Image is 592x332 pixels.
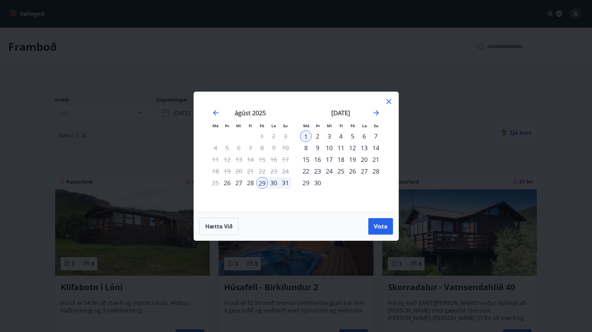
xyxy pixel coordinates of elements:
[370,142,382,154] td: Choose sunnudagur, 14. september 2025 as your check-in date. It’s available.
[280,165,291,177] td: Not available. sunnudagur, 24. ágúst 2025
[347,165,358,177] td: Choose föstudagur, 26. september 2025 as your check-in date. It’s available.
[323,130,335,142] td: Choose miðvikudagur, 3. september 2025 as your check-in date. It’s available.
[347,142,358,154] td: Choose föstudagur, 12. september 2025 as your check-in date. It’s available.
[256,154,268,165] td: Not available. föstudagur, 15. ágúst 2025
[268,177,280,189] div: 30
[300,130,312,142] td: Selected as end date. mánudagur, 1. september 2025
[370,165,382,177] div: 28
[323,130,335,142] div: 3
[358,130,370,142] td: Choose laugardagur, 6. september 2025 as your check-in date. It’s available.
[210,142,221,154] td: Not available. mánudagur, 4. ágúst 2025
[300,177,312,189] div: 29
[271,123,276,128] small: La
[245,165,256,177] td: Not available. fimmtudagur, 21. ágúst 2025
[233,154,245,165] td: Not available. miðvikudagur, 13. ágúst 2025
[340,123,343,128] small: Fi
[233,177,245,189] div: 27
[256,177,268,189] div: 29
[331,109,350,117] strong: [DATE]
[300,154,312,165] div: 15
[280,130,291,142] td: Not available. sunnudagur, 3. ágúst 2025
[280,142,291,154] td: Not available. sunnudagur, 10. ágúst 2025
[347,130,358,142] td: Choose föstudagur, 5. september 2025 as your check-in date. It’s available.
[268,165,280,177] td: Not available. laugardagur, 23. ágúst 2025
[205,223,233,230] span: Hætta við
[335,142,347,154] td: Choose fimmtudagur, 11. september 2025 as your check-in date. It’s available.
[370,154,382,165] td: Choose sunnudagur, 21. september 2025 as your check-in date. It’s available.
[327,123,332,128] small: Mi
[358,165,370,177] div: 27
[347,154,358,165] div: 19
[199,218,238,235] button: Hætta við
[358,130,370,142] div: 6
[368,218,393,235] button: Vista
[225,123,229,128] small: Þr
[370,130,382,142] td: Choose sunnudagur, 7. september 2025 as your check-in date. It’s available.
[245,142,256,154] td: Not available. fimmtudagur, 7. ágúst 2025
[362,123,367,128] small: La
[300,177,312,189] td: Choose mánudagur, 29. september 2025 as your check-in date. It’s available.
[221,165,233,177] td: Not available. þriðjudagur, 19. ágúst 2025
[335,154,347,165] td: Choose fimmtudagur, 18. september 2025 as your check-in date. It’s available.
[335,130,347,142] div: 4
[323,165,335,177] td: Choose miðvikudagur, 24. september 2025 as your check-in date. It’s available.
[323,154,335,165] div: 17
[233,165,245,177] td: Not available. miðvikudagur, 20. ágúst 2025
[358,142,370,154] div: 13
[210,154,221,165] td: Not available. mánudagur, 11. ágúst 2025
[335,142,347,154] div: 11
[233,177,245,189] td: Choose miðvikudagur, 27. ágúst 2025 as your check-in date. It’s available.
[350,123,355,128] small: Fö
[283,123,288,128] small: Su
[303,123,309,128] small: Má
[335,130,347,142] td: Choose fimmtudagur, 4. september 2025 as your check-in date. It’s available.
[370,154,382,165] div: 21
[312,142,323,154] td: Choose þriðjudagur, 9. september 2025 as your check-in date. It’s available.
[358,142,370,154] td: Choose laugardagur, 13. september 2025 as your check-in date. It’s available.
[372,109,380,117] div: Move forward to switch to the next month.
[347,142,358,154] div: 12
[358,154,370,165] td: Choose laugardagur, 20. september 2025 as your check-in date. It’s available.
[335,165,347,177] div: 25
[256,142,268,154] td: Not available. föstudagur, 8. ágúst 2025
[323,142,335,154] div: 10
[300,154,312,165] td: Choose mánudagur, 15. september 2025 as your check-in date. It’s available.
[268,130,280,142] td: Not available. laugardagur, 2. ágúst 2025
[312,154,323,165] td: Choose þriðjudagur, 16. september 2025 as your check-in date. It’s available.
[323,154,335,165] td: Choose miðvikudagur, 17. september 2025 as your check-in date. It’s available.
[236,123,241,128] small: Mi
[210,165,221,177] td: Not available. mánudagur, 18. ágúst 2025
[323,142,335,154] td: Choose miðvikudagur, 10. september 2025 as your check-in date. It’s available.
[312,142,323,154] div: 9
[300,142,312,154] td: Choose mánudagur, 8. september 2025 as your check-in date. It’s available.
[358,165,370,177] td: Choose laugardagur, 27. september 2025 as your check-in date. It’s available.
[202,100,390,204] div: Calendar
[323,165,335,177] div: 24
[212,123,219,128] small: Má
[221,177,233,189] div: 26
[221,142,233,154] td: Not available. þriðjudagur, 5. ágúst 2025
[256,177,268,189] td: Selected as start date. föstudagur, 29. ágúst 2025
[245,154,256,165] td: Not available. fimmtudagur, 14. ágúst 2025
[312,130,323,142] div: 2
[245,177,256,189] td: Choose fimmtudagur, 28. ágúst 2025 as your check-in date. It’s available.
[268,142,280,154] td: Not available. laugardagur, 9. ágúst 2025
[280,177,291,189] div: 31
[335,154,347,165] div: 18
[316,123,320,128] small: Þr
[300,130,312,142] div: 1
[347,165,358,177] div: 26
[300,165,312,177] div: 22
[210,177,221,189] td: Not available. mánudagur, 25. ágúst 2025
[249,123,252,128] small: Fi
[221,177,233,189] td: Choose þriðjudagur, 26. ágúst 2025 as your check-in date. It’s available.
[256,130,268,142] td: Not available. föstudagur, 1. ágúst 2025
[235,109,266,117] strong: ágúst 2025
[300,142,312,154] div: 8
[221,154,233,165] td: Not available. þriðjudagur, 12. ágúst 2025
[358,154,370,165] div: 20
[347,130,358,142] div: 5
[312,130,323,142] td: Choose þriðjudagur, 2. september 2025 as your check-in date. It’s available.
[370,165,382,177] td: Choose sunnudagur, 28. september 2025 as your check-in date. It’s available.
[347,154,358,165] td: Choose föstudagur, 19. september 2025 as your check-in date. It’s available.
